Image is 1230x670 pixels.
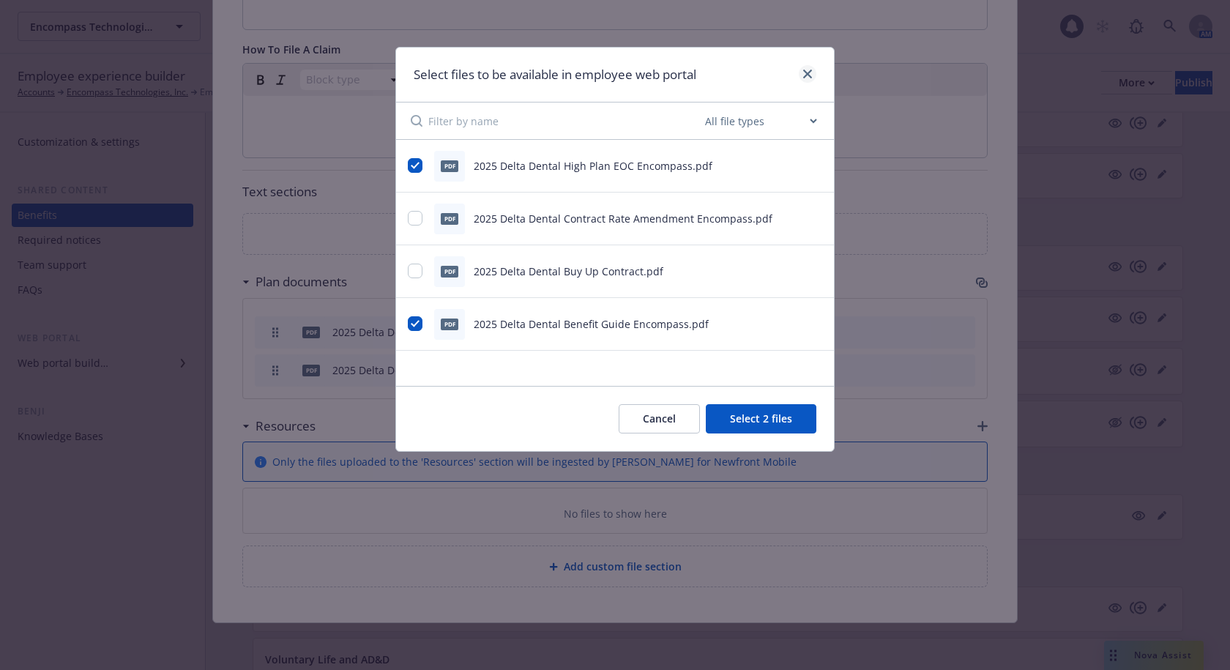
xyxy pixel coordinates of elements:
button: download file [786,316,797,332]
button: download file [786,211,797,226]
button: download file [786,264,797,279]
span: pdf [441,319,458,330]
button: preview file [809,211,822,226]
h1: Select files to be available in employee web portal [414,65,696,84]
span: pdf [441,266,458,277]
input: Filter by name [428,103,702,139]
span: pdf [441,213,458,224]
button: Cancel [619,404,700,433]
svg: Search [411,115,422,127]
span: 2025 Delta Dental Benefit Guide Encompass.pdf [474,317,709,331]
button: Select 2 files [706,404,816,433]
span: 2025 Delta Dental Buy Up Contract.pdf [474,264,663,278]
a: close [799,65,816,83]
button: download file [786,158,797,174]
span: pdf [441,160,458,171]
button: preview file [809,158,822,174]
span: 2025 Delta Dental Contract Rate Amendment Encompass.pdf [474,212,772,226]
button: preview file [809,316,822,332]
button: preview file [809,264,822,279]
span: 2025 Delta Dental High Plan EOC Encompass.pdf [474,159,712,173]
